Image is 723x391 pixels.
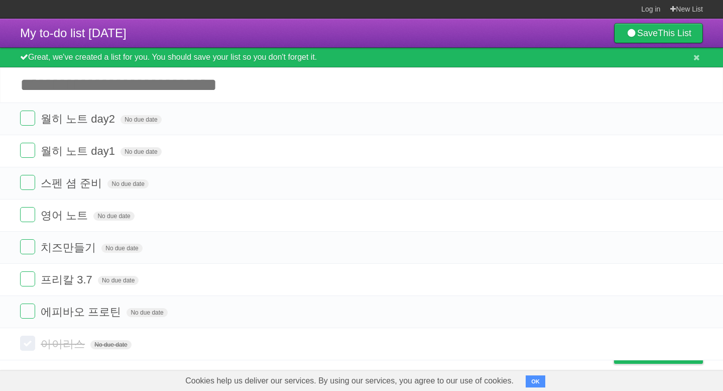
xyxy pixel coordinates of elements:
[658,28,691,38] b: This List
[41,113,117,125] span: 월히 노트 day2
[526,375,545,387] button: OK
[20,207,35,222] label: Done
[175,371,524,391] span: Cookies help us deliver our services. By using our services, you agree to our use of cookies.
[93,212,134,221] span: No due date
[90,340,131,349] span: No due date
[41,306,124,318] span: 에피바오 프로틴
[41,338,87,350] span: 아이리스
[41,273,95,286] span: 프리칼 3.7
[20,143,35,158] label: Done
[127,308,167,317] span: No due date
[41,145,117,157] span: 월히 노트 day1
[20,336,35,351] label: Done
[120,147,161,156] span: No due date
[41,177,104,189] span: 스펜 셤 준비
[41,241,98,254] span: 치즈만들기
[20,304,35,319] label: Done
[101,244,142,253] span: No due date
[20,239,35,254] label: Done
[107,179,148,188] span: No due date
[20,26,127,40] span: My to-do list [DATE]
[20,175,35,190] label: Done
[98,276,139,285] span: No due date
[120,115,161,124] span: No due date
[41,209,90,222] span: 영어 노트
[635,346,698,363] span: Buy me a coffee
[20,111,35,126] label: Done
[614,23,703,43] a: SaveThis List
[20,271,35,286] label: Done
